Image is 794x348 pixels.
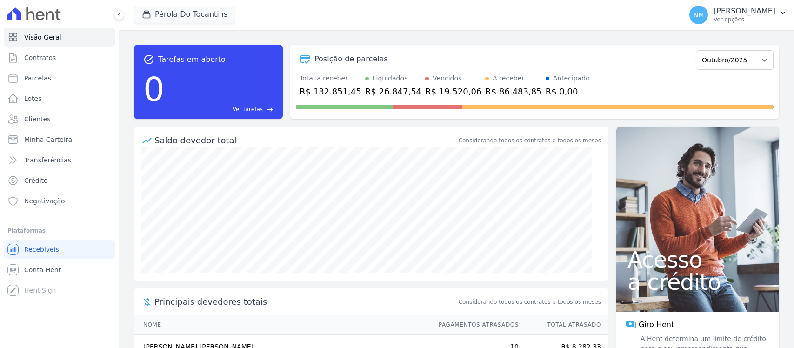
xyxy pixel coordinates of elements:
a: Lotes [4,89,115,108]
div: R$ 26.847,54 [365,85,421,98]
span: a crédito [627,271,768,293]
div: A receber [493,74,524,83]
div: R$ 86.483,85 [485,85,541,98]
span: Principais devedores totais [154,295,457,308]
span: east [267,106,274,113]
span: Tarefas em aberto [158,54,226,65]
p: Ver opções [714,16,775,23]
span: Visão Geral [24,33,61,42]
th: Total Atrasado [519,315,608,335]
span: Giro Hent [639,319,674,330]
a: Minha Carteira [4,130,115,149]
div: Saldo devedor total [154,134,457,147]
div: R$ 19.520,06 [425,85,481,98]
a: Clientes [4,110,115,128]
span: Clientes [24,114,50,124]
span: Considerando todos os contratos e todos os meses [459,298,601,306]
span: task_alt [143,54,154,65]
div: Plataformas [7,225,111,236]
button: Pérola Do Tocantins [134,6,235,23]
div: Considerando todos os contratos e todos os meses [459,136,601,145]
a: Parcelas [4,69,115,87]
div: 0 [143,65,165,114]
th: Pagamentos Atrasados [430,315,519,335]
a: Visão Geral [4,28,115,47]
div: R$ 132.851,45 [300,85,361,98]
div: Vencidos [433,74,461,83]
span: Conta Hent [24,265,61,274]
span: Crédito [24,176,48,185]
a: Negativação [4,192,115,210]
span: NM [694,12,704,18]
span: Recebíveis [24,245,59,254]
th: Nome [134,315,430,335]
a: Crédito [4,171,115,190]
a: Contratos [4,48,115,67]
span: Lotes [24,94,42,103]
a: Conta Hent [4,261,115,279]
div: Total a receber [300,74,361,83]
div: Antecipado [553,74,590,83]
span: Parcelas [24,74,51,83]
span: Minha Carteira [24,135,72,144]
div: Liquidados [373,74,408,83]
a: Recebíveis [4,240,115,259]
span: Ver tarefas [233,105,263,114]
div: Posição de parcelas [314,54,388,65]
span: Negativação [24,196,65,206]
span: Contratos [24,53,56,62]
span: Transferências [24,155,71,165]
span: Acesso [627,248,768,271]
p: [PERSON_NAME] [714,7,775,16]
a: Ver tarefas east [168,105,274,114]
a: Transferências [4,151,115,169]
div: R$ 0,00 [546,85,590,98]
button: NM [PERSON_NAME] Ver opções [682,2,794,28]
